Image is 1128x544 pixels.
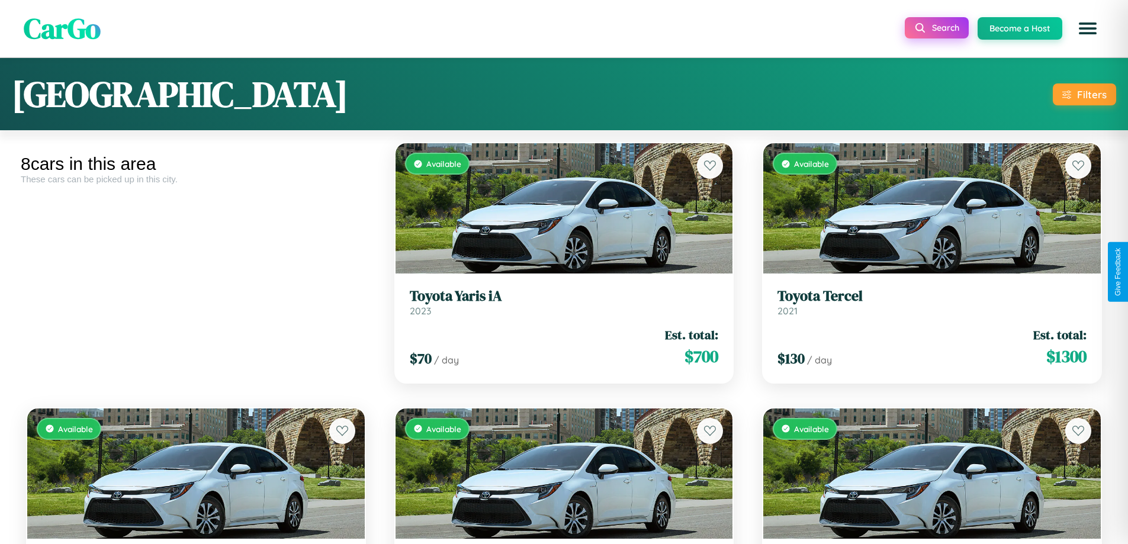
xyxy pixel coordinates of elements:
[777,288,1087,317] a: Toyota Tercel2021
[1071,12,1104,45] button: Open menu
[410,288,719,317] a: Toyota Yaris iA2023
[58,424,93,434] span: Available
[684,345,718,368] span: $ 700
[1077,88,1107,101] div: Filters
[410,349,432,368] span: $ 70
[12,70,348,118] h1: [GEOGRAPHIC_DATA]
[932,22,959,33] span: Search
[978,17,1062,40] button: Become a Host
[426,159,461,169] span: Available
[807,354,832,366] span: / day
[794,159,829,169] span: Available
[21,154,371,174] div: 8 cars in this area
[24,9,101,48] span: CarGo
[426,424,461,434] span: Available
[21,174,371,184] div: These cars can be picked up in this city.
[410,288,719,305] h3: Toyota Yaris iA
[665,326,718,343] span: Est. total:
[794,424,829,434] span: Available
[434,354,459,366] span: / day
[777,305,798,317] span: 2021
[777,288,1087,305] h3: Toyota Tercel
[777,349,805,368] span: $ 130
[410,305,431,317] span: 2023
[1033,326,1087,343] span: Est. total:
[1053,83,1116,105] button: Filters
[1114,248,1122,296] div: Give Feedback
[905,17,969,38] button: Search
[1046,345,1087,368] span: $ 1300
